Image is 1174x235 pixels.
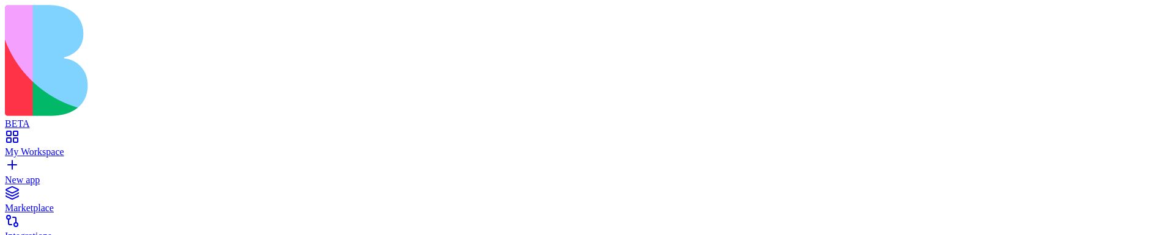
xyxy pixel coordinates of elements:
[5,192,1169,214] a: Marketplace
[5,203,1169,214] div: Marketplace
[5,136,1169,157] a: My Workspace
[5,107,1169,129] a: BETA
[5,164,1169,186] a: New app
[5,175,1169,186] div: New app
[5,118,1169,129] div: BETA
[5,146,1169,157] div: My Workspace
[5,5,497,116] img: logo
